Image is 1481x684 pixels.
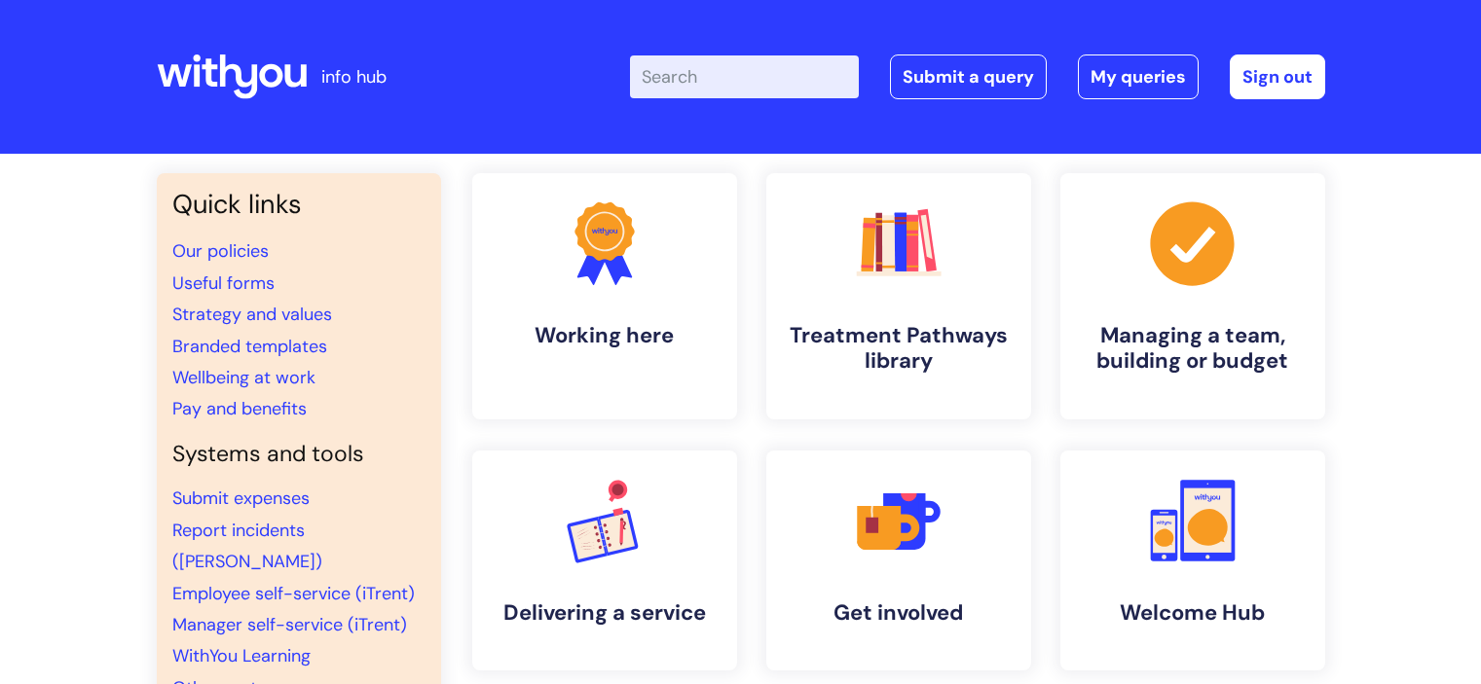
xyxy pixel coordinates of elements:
[1076,600,1310,626] h4: Welcome Hub
[172,271,275,295] a: Useful forms
[172,303,332,326] a: Strategy and values
[630,54,1325,99] div: | -
[890,54,1047,99] a: Submit a query
[172,239,269,263] a: Our policies
[1060,173,1325,419] a: Managing a team, building or budget
[630,55,859,98] input: Search
[172,613,407,636] a: Manager self-service (iTrent)
[782,323,1016,375] h4: Treatment Pathways library
[488,323,722,348] h4: Working here
[172,582,415,605] a: Employee self-service (iTrent)
[766,450,1031,670] a: Get involved
[172,335,327,358] a: Branded templates
[766,173,1031,419] a: Treatment Pathways library
[782,600,1016,626] h4: Get involved
[1076,323,1310,375] h4: Managing a team, building or budget
[321,61,387,92] p: info hub
[172,644,311,667] a: WithYou Learning
[172,486,310,510] a: Submit expenses
[1230,54,1325,99] a: Sign out
[472,450,737,670] a: Delivering a service
[488,600,722,626] h4: Delivering a service
[172,519,322,573] a: Report incidents ([PERSON_NAME])
[1078,54,1199,99] a: My queries
[1060,450,1325,670] a: Welcome Hub
[172,441,426,468] h4: Systems and tools
[472,173,737,419] a: Working here
[172,366,315,389] a: Wellbeing at work
[172,189,426,220] h3: Quick links
[172,397,307,420] a: Pay and benefits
